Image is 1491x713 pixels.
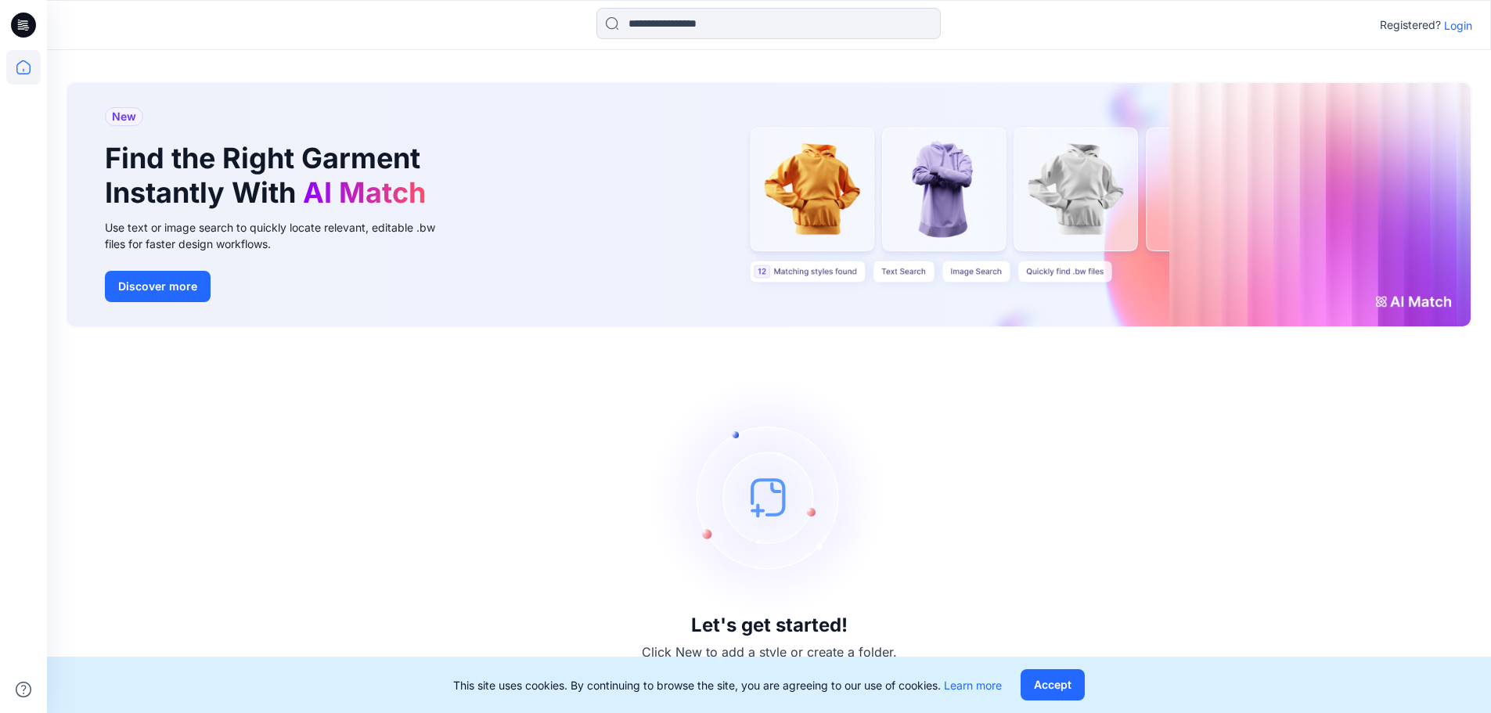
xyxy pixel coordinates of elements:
button: Discover more [105,271,211,302]
p: Registered? [1380,16,1441,34]
p: Login [1444,17,1472,34]
p: Click New to add a style or create a folder. [642,643,897,661]
h3: Let's get started! [691,614,848,636]
button: Accept [1021,669,1085,700]
img: empty-state-image.svg [652,380,887,614]
span: AI Match [303,175,426,210]
span: New [112,107,136,126]
a: Learn more [944,679,1002,692]
h1: Find the Right Garment Instantly With [105,142,434,209]
p: This site uses cookies. By continuing to browse the site, you are agreeing to our use of cookies. [453,677,1002,693]
div: Use text or image search to quickly locate relevant, editable .bw files for faster design workflows. [105,219,457,252]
